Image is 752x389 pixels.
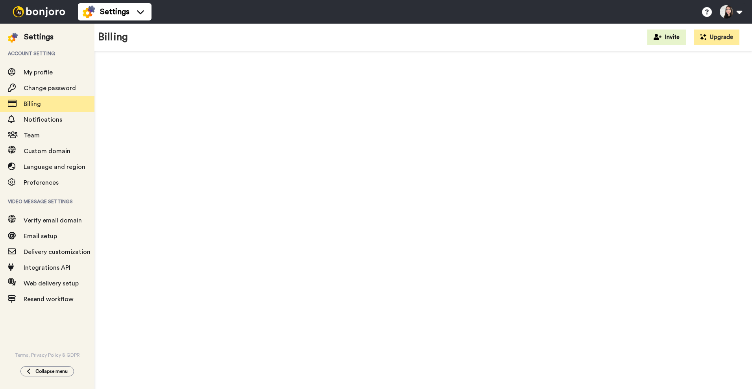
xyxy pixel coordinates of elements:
button: Upgrade [694,30,739,45]
button: Collapse menu [20,366,74,376]
span: Collapse menu [35,368,68,374]
span: Settings [100,6,129,17]
img: settings-colored.svg [83,6,95,18]
img: settings-colored.svg [8,33,18,43]
span: Integrations API [24,265,70,271]
span: Email setup [24,233,57,239]
span: Web delivery setup [24,280,79,287]
div: Settings [24,31,54,43]
span: Custom domain [24,148,70,154]
span: Resend workflow [24,296,74,302]
span: My profile [24,69,53,76]
span: Change password [24,85,76,91]
span: Notifications [24,117,62,123]
span: Verify email domain [24,217,82,224]
span: Delivery customization [24,249,91,255]
span: Language and region [24,164,85,170]
img: bj-logo-header-white.svg [9,6,68,17]
span: Preferences [24,180,59,186]
h1: Billing [98,31,128,43]
button: Invite [647,30,686,45]
span: Billing [24,101,41,107]
span: Team [24,132,40,139]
